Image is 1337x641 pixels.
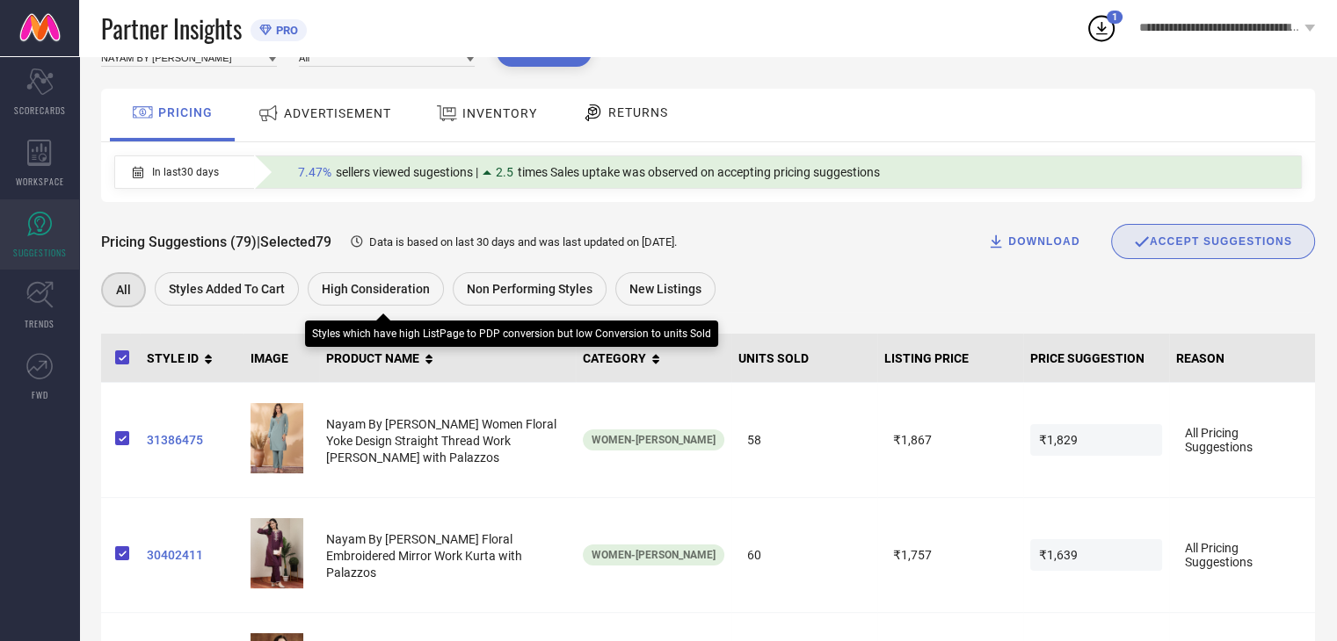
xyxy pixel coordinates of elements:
[1111,224,1315,259] button: ACCEPT SUGGESTIONS
[326,417,556,465] span: Nayam By [PERSON_NAME] Women Floral Yoke Design Straight Thread Work [PERSON_NAME] with Palazzos
[322,282,430,296] span: High Consideration
[731,334,877,383] th: UNITS SOLD
[608,105,668,119] span: RETURNS
[496,165,513,179] span: 2.5
[1086,12,1117,44] div: Open download list
[25,317,54,330] span: TRENDS
[1176,417,1308,463] span: All Pricing Suggestions
[14,104,66,117] span: SCORECARDS
[462,106,537,120] span: INVENTORY
[965,224,1102,259] button: DOWNLOAD
[592,434,716,446] span: Women-[PERSON_NAME]
[319,334,576,383] th: PRODUCT NAME
[576,334,731,383] th: CATEGORY
[251,403,303,473] img: DzMfKdje_96c214bacd8244cf8b3dfe00787e1669.jpg
[260,234,331,250] span: Selected 79
[158,105,213,119] span: PRICING
[738,539,870,571] span: 60
[312,328,711,340] div: Styles which have high ListPage to PDP conversion but low Conversion to units Sold
[101,11,242,47] span: Partner Insights
[592,549,716,561] span: Women-[PERSON_NAME]
[101,234,257,250] span: Pricing Suggestions (79)
[284,106,391,120] span: ADVERTISEMENT
[1169,334,1315,383] th: REASON
[257,234,260,250] span: |
[147,433,236,447] a: 31386475
[298,165,331,179] span: 7.47%
[1023,334,1169,383] th: PRICE SUGGESTION
[243,334,319,383] th: IMAGE
[336,165,478,179] span: sellers viewed sugestions |
[16,175,64,188] span: WORKSPACE
[1176,532,1308,578] span: All Pricing Suggestions
[1134,234,1292,249] div: ACCEPT SUGGESTIONS
[1030,424,1162,456] span: ₹1,829
[369,235,677,248] span: Data is based on last 30 days and was last updated on [DATE] .
[251,518,303,588] img: 1a04522a-b950-4fbb-b4da-f19222d1e6b61722240538857NayamByLakshitaWomenFloralEmbroideredRegularMirr...
[884,539,1016,571] span: ₹1,757
[987,233,1080,250] div: DOWNLOAD
[147,548,236,562] a: 30402411
[272,24,298,37] span: PRO
[884,424,1016,456] span: ₹1,867
[738,424,870,456] span: 58
[1030,539,1162,571] span: ₹1,639
[152,166,219,178] span: In last 30 days
[326,532,522,580] span: Nayam By [PERSON_NAME] Floral Embroidered Mirror Work Kurta with Palazzos
[518,165,880,179] span: times Sales uptake was observed on accepting pricing suggestions
[877,334,1023,383] th: LISTING PRICE
[1111,224,1315,259] div: Accept Suggestions
[289,161,889,184] div: Percentage of sellers who have viewed suggestions for the current Insight Type
[467,282,592,296] span: Non Performing Styles
[116,283,131,297] span: All
[629,282,701,296] span: New Listings
[169,282,285,296] span: Styles Added To Cart
[1112,11,1117,23] span: 1
[140,334,243,383] th: STYLE ID
[32,388,48,401] span: FWD
[13,246,67,259] span: SUGGESTIONS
